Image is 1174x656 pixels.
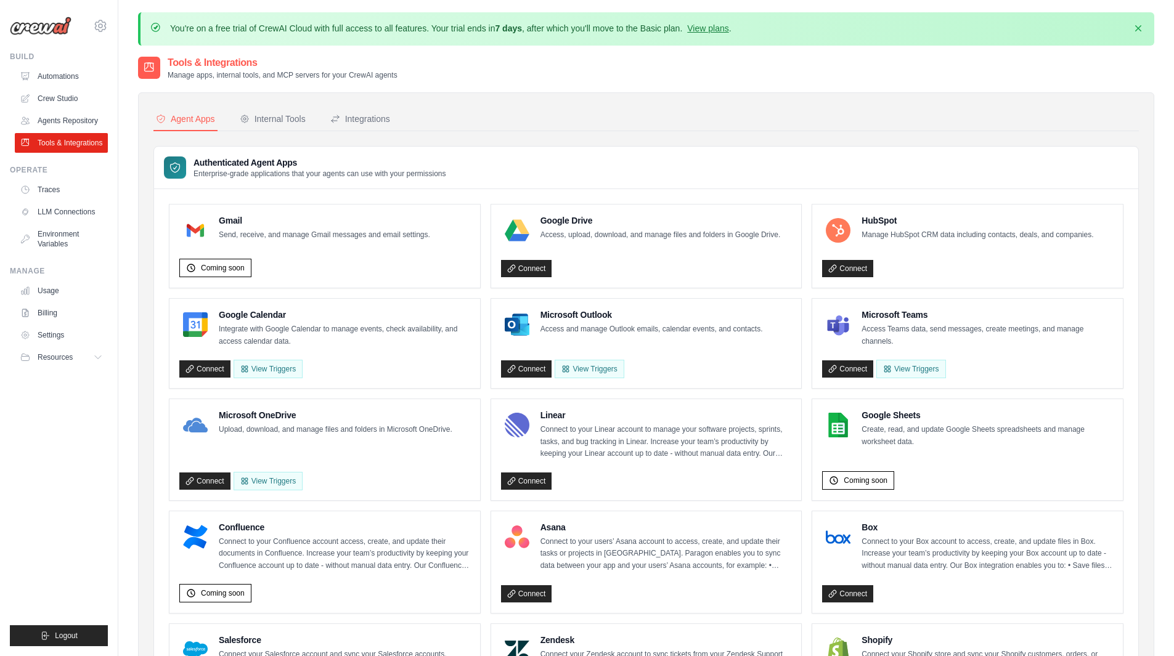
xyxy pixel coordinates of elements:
[15,325,108,345] a: Settings
[234,360,303,378] button: View Triggers
[826,312,850,337] img: Microsoft Teams Logo
[201,588,245,598] span: Coming soon
[505,312,529,337] img: Microsoft Outlook Logo
[219,521,470,533] h4: Confluence
[505,218,529,243] img: Google Drive Logo
[15,133,108,153] a: Tools & Integrations
[15,202,108,222] a: LLM Connections
[862,323,1113,347] p: Access Teams data, send messages, create meetings, and manage channels.
[240,113,306,125] div: Internal Tools
[328,108,393,131] button: Integrations
[687,23,728,33] a: View plans
[219,323,470,347] p: Integrate with Google Calendar to manage events, check availability, and access calendar data.
[822,260,873,277] a: Connect
[501,260,552,277] a: Connect
[15,111,108,131] a: Agents Repository
[826,413,850,437] img: Google Sheets Logo
[822,360,873,378] a: Connect
[10,52,108,62] div: Build
[10,165,108,175] div: Operate
[183,312,208,337] img: Google Calendar Logo
[330,113,390,125] div: Integrations
[15,224,108,254] a: Environment Variables
[179,472,230,490] a: Connect
[15,67,108,86] a: Automations
[540,536,792,572] p: Connect to your users’ Asana account to access, create, and update their tasks or projects in [GE...
[826,525,850,549] img: Box Logo
[540,634,792,646] h4: Zendesk
[876,360,945,378] : View Triggers
[183,413,208,437] img: Microsoft OneDrive Logo
[219,309,470,321] h4: Google Calendar
[15,281,108,301] a: Usage
[540,424,792,460] p: Connect to your Linear account to manage your software projects, sprints, tasks, and bug tracking...
[10,625,108,646] button: Logout
[501,472,552,490] a: Connect
[219,424,452,436] p: Upload, download, and manage files and folders in Microsoft OneDrive.
[540,409,792,421] h4: Linear
[15,89,108,108] a: Crew Studio
[862,409,1113,421] h4: Google Sheets
[10,266,108,276] div: Manage
[540,229,781,241] p: Access, upload, download, and manage files and folders in Google Drive.
[153,108,218,131] button: Agent Apps
[555,360,624,378] : View Triggers
[201,263,245,273] span: Coming soon
[505,413,529,437] img: Linear Logo
[822,585,873,602] a: Connect
[15,303,108,323] a: Billing
[540,214,781,227] h4: Google Drive
[194,169,446,179] p: Enterprise-grade applications that your agents can use with your permissions
[55,631,78,641] span: Logout
[862,521,1113,533] h4: Box
[170,22,732,34] p: You're on a free trial of CrewAI Cloud with full access to all features. Your trial ends in , aft...
[501,585,552,602] a: Connect
[10,17,71,35] img: Logo
[505,525,529,549] img: Asana Logo
[38,352,73,362] span: Resources
[219,229,430,241] p: Send, receive, and manage Gmail messages and email settings.
[15,347,108,367] button: Resources
[219,409,452,421] h4: Microsoft OneDrive
[540,309,763,321] h4: Microsoft Outlook
[237,108,308,131] button: Internal Tools
[826,218,850,243] img: HubSpot Logo
[862,634,1113,646] h4: Shopify
[862,536,1113,572] p: Connect to your Box account to access, create, and update files in Box. Increase your team’s prod...
[234,472,303,490] : View Triggers
[219,214,430,227] h4: Gmail
[844,476,887,485] span: Coming soon
[156,113,215,125] div: Agent Apps
[219,634,470,646] h4: Salesforce
[168,70,397,80] p: Manage apps, internal tools, and MCP servers for your CrewAI agents
[862,214,1093,227] h4: HubSpot
[219,536,470,572] p: Connect to your Confluence account access, create, and update their documents in Confluence. Incr...
[862,309,1113,321] h4: Microsoft Teams
[862,424,1113,448] p: Create, read, and update Google Sheets spreadsheets and manage worksheet data.
[194,156,446,169] h3: Authenticated Agent Apps
[183,218,208,243] img: Gmail Logo
[168,55,397,70] h2: Tools & Integrations
[501,360,552,378] a: Connect
[540,521,792,533] h4: Asana
[495,23,522,33] strong: 7 days
[862,229,1093,241] p: Manage HubSpot CRM data including contacts, deals, and companies.
[540,323,763,336] p: Access and manage Outlook emails, calendar events, and contacts.
[15,180,108,200] a: Traces
[183,525,208,549] img: Confluence Logo
[179,360,230,378] a: Connect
